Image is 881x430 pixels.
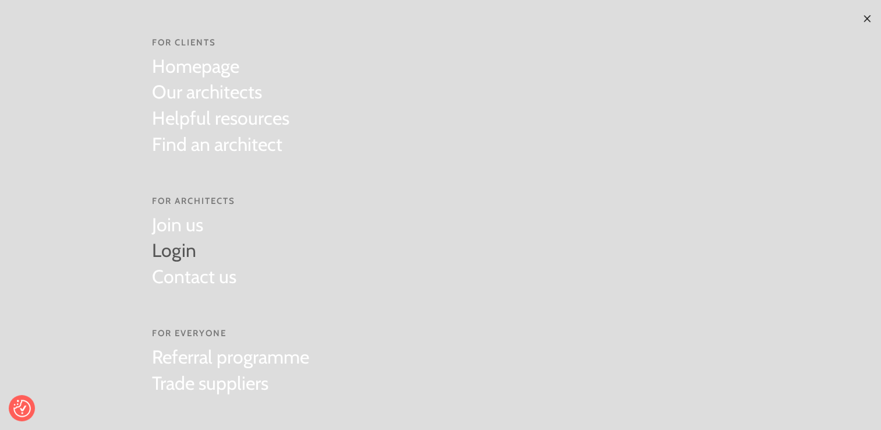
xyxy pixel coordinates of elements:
[152,327,309,340] span: For everyone
[13,400,31,417] img: Revisit consent button
[13,400,31,417] button: Consent Preferences
[152,344,309,371] a: Referral programme
[152,212,236,238] a: Join us
[152,37,289,49] span: For Clients
[152,238,236,264] a: Login
[152,132,289,158] a: Find an architect
[862,14,872,23] img: ×
[152,264,236,290] a: Contact us
[152,371,309,397] a: Trade suppliers
[152,54,289,80] a: Homepage
[152,195,236,207] span: For Architects
[152,79,289,105] a: Our architects
[152,105,289,132] a: Helpful resources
